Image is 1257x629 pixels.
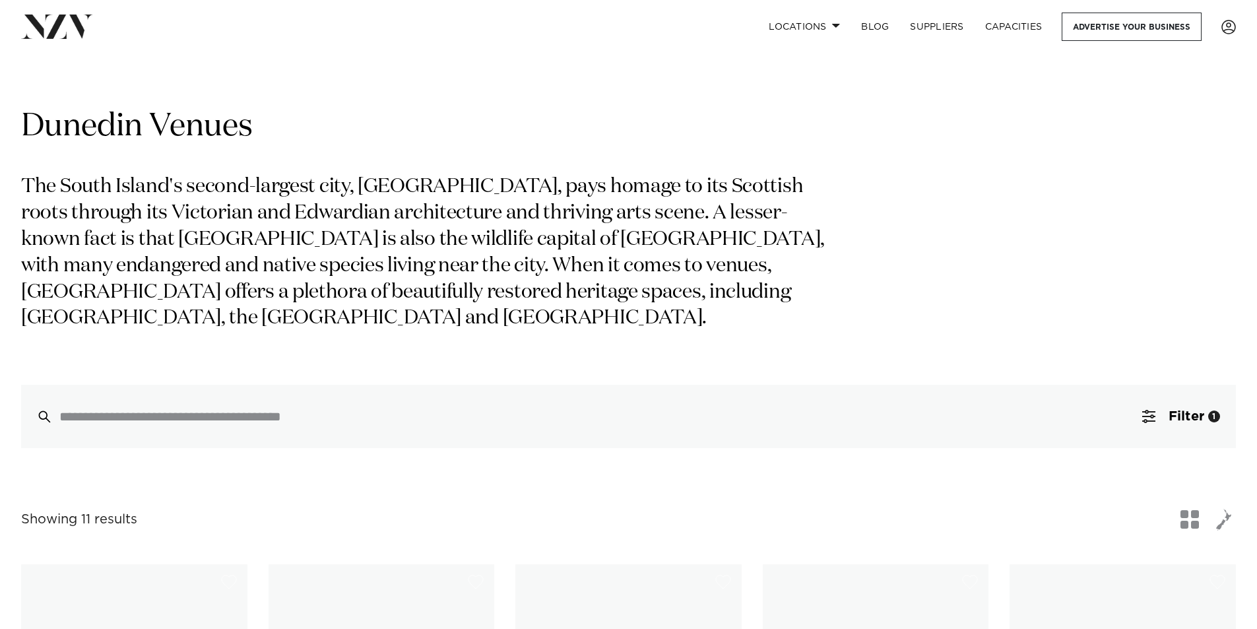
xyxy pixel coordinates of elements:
h1: Dunedin Venues [21,106,1236,148]
button: Filter1 [1126,385,1236,448]
img: nzv-logo.png [21,15,93,38]
p: The South Island's second-largest city, [GEOGRAPHIC_DATA], pays homage to its Scottish roots thro... [21,174,837,332]
a: SUPPLIERS [899,13,974,41]
a: BLOG [851,13,899,41]
div: Showing 11 results [21,510,137,530]
a: Locations [758,13,851,41]
a: Capacities [975,13,1053,41]
a: Advertise your business [1062,13,1202,41]
div: 1 [1208,411,1220,422]
span: Filter [1169,410,1204,423]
